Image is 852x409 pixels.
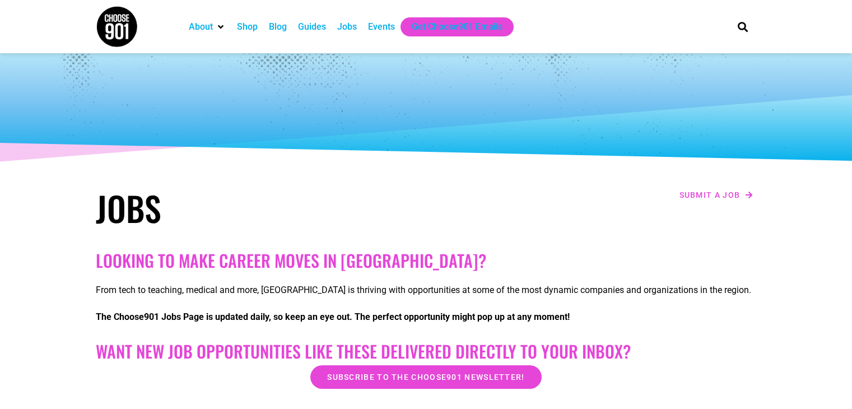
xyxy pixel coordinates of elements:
[412,20,502,34] a: Get Choose901 Emails
[96,283,757,297] p: From tech to teaching, medical and more, [GEOGRAPHIC_DATA] is thriving with opportunities at some...
[327,373,524,381] span: Subscribe to the Choose901 newsletter!
[298,20,326,34] a: Guides
[310,365,541,389] a: Subscribe to the Choose901 newsletter!
[96,312,570,322] strong: The Choose901 Jobs Page is updated daily, so keep an eye out. The perfect opportunity might pop u...
[183,17,231,36] div: About
[183,17,719,36] nav: Main nav
[96,250,757,271] h2: Looking to make career moves in [GEOGRAPHIC_DATA]?
[733,17,752,36] div: Search
[189,20,213,34] a: About
[679,191,741,199] span: Submit a job
[96,341,757,361] h2: Want New Job Opportunities like these Delivered Directly to your Inbox?
[96,188,421,228] h1: Jobs
[237,20,258,34] a: Shop
[676,188,757,202] a: Submit a job
[368,20,395,34] a: Events
[269,20,287,34] a: Blog
[337,20,357,34] a: Jobs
